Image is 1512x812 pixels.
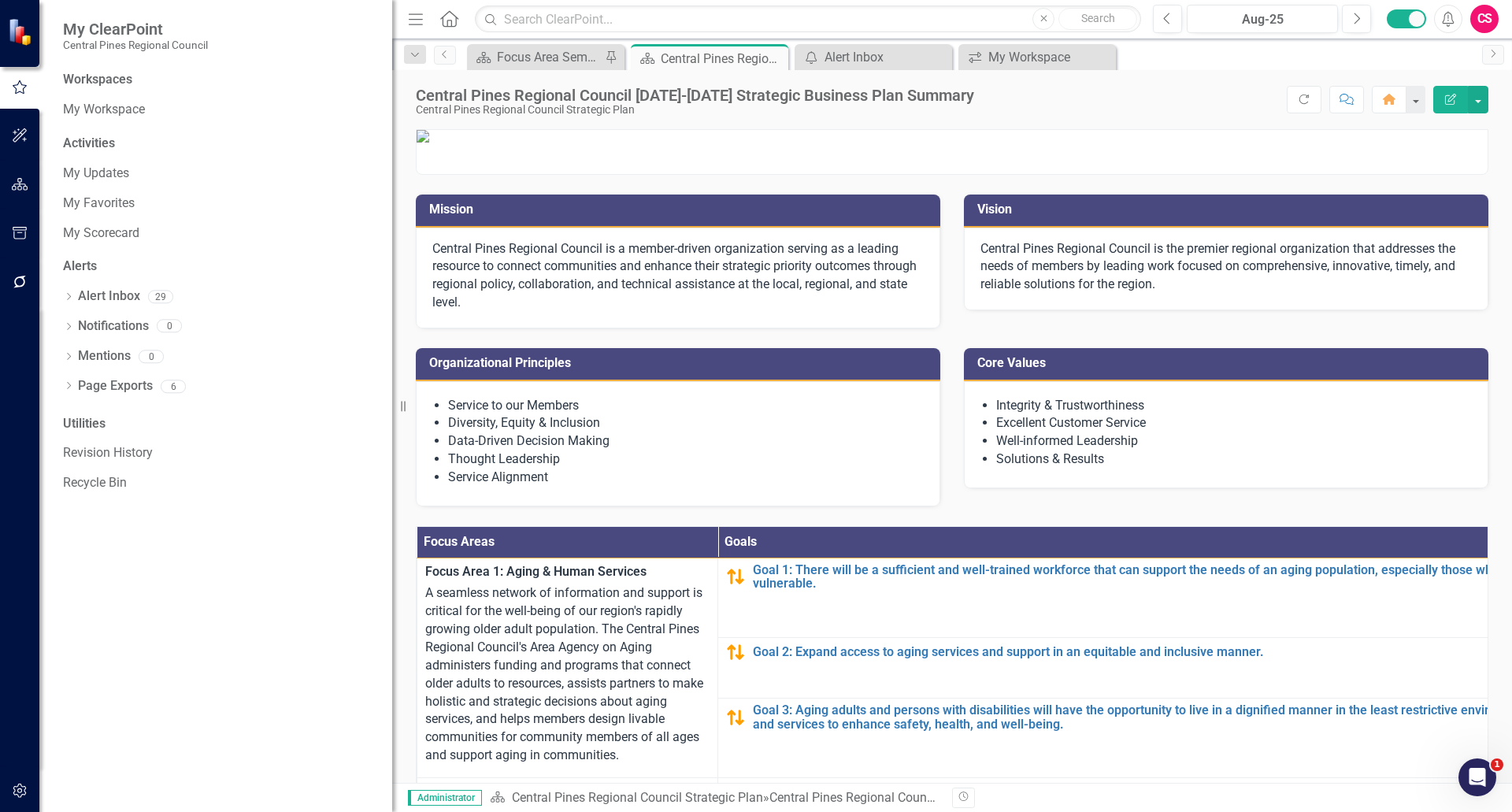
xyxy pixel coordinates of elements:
h3: Mission [429,202,932,217]
li: Service to our Members [448,397,924,415]
li: Diversity, Equity & Inclusion [448,414,924,432]
li: Excellent Customer Service [996,414,1472,432]
a: Page Exports [78,377,153,395]
h3: Organizational Principles [429,356,932,370]
a: Notifications [78,317,149,336]
div: Alert Inbox [825,47,948,67]
li: Data-Driven Decision Making [448,432,924,450]
a: My Updates [63,165,376,183]
div: Utilities [63,415,376,433]
a: Focus Area Semi Annual Updates [471,47,601,67]
img: mceclip0.png [417,130,1488,143]
a: Mentions [78,347,131,365]
input: Search ClearPoint... [475,6,1141,33]
span: Administrator [408,790,482,806]
div: My Workspace [988,47,1112,67]
a: My Workspace [962,47,1112,67]
div: Focus Area Semi Annual Updates [497,47,601,67]
small: Central Pines Regional Council [63,39,208,51]
div: 29 [148,290,173,303]
a: Alert Inbox [78,287,140,306]
button: CS [1470,5,1499,33]
p: A seamless network of information and support is critical for the well-being of our region's rapi... [425,584,710,764]
a: Recycle Bin [63,474,376,492]
img: Behind schedule [726,783,745,802]
span: My ClearPoint [63,20,208,39]
img: ClearPoint Strategy [8,18,35,46]
div: Central Pines Regional Council [DATE]-[DATE] Strategic Business Plan Summary [416,87,974,104]
h3: Core Values [977,356,1480,370]
li: Service Alignment [448,469,924,487]
td: Double-Click to Edit [417,558,718,777]
p: Central Pines Regional Council is a member-driven organization serving as a leading resource to c... [432,240,924,312]
h3: Vision [977,202,1480,217]
div: Central Pines Regional Council [DATE]-[DATE] Strategic Business Plan Summary [661,49,784,69]
a: My Workspace [63,101,376,119]
button: Search [1058,8,1137,30]
div: Activities [63,135,376,153]
button: Aug-25 [1187,5,1338,33]
img: Behind schedule [726,643,745,662]
div: 6 [161,380,186,393]
span: Search [1081,12,1115,24]
li: Solutions & Results [996,450,1472,469]
div: 0 [139,350,164,363]
div: » [490,789,940,807]
div: Aug-25 [1192,10,1332,29]
a: Revision History [63,444,376,462]
iframe: Intercom live chat [1458,758,1496,796]
a: Alert Inbox [799,47,948,67]
li: Well-informed Leadership [996,432,1472,450]
div: Alerts [63,258,376,276]
a: My Scorecard [63,224,376,243]
span: 1 [1491,758,1503,771]
div: Central Pines Regional Council [DATE]-[DATE] Strategic Business Plan Summary [769,790,1212,805]
div: Workspaces [63,71,132,89]
a: Central Pines Regional Council Strategic Plan [512,790,763,805]
img: Behind schedule [726,567,745,586]
li: Integrity & Trustworthiness [996,397,1472,415]
p: Central Pines Regional Council is the premier regional organization that addresses the needs of m... [980,240,1472,295]
li: Thought Leadership [448,450,924,469]
a: My Favorites [63,195,376,213]
span: Focus Area 1: Aging & Human Services [425,563,710,581]
div: Central Pines Regional Council Strategic Plan [416,104,974,116]
div: 0 [157,320,182,333]
img: Behind schedule [726,708,745,727]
